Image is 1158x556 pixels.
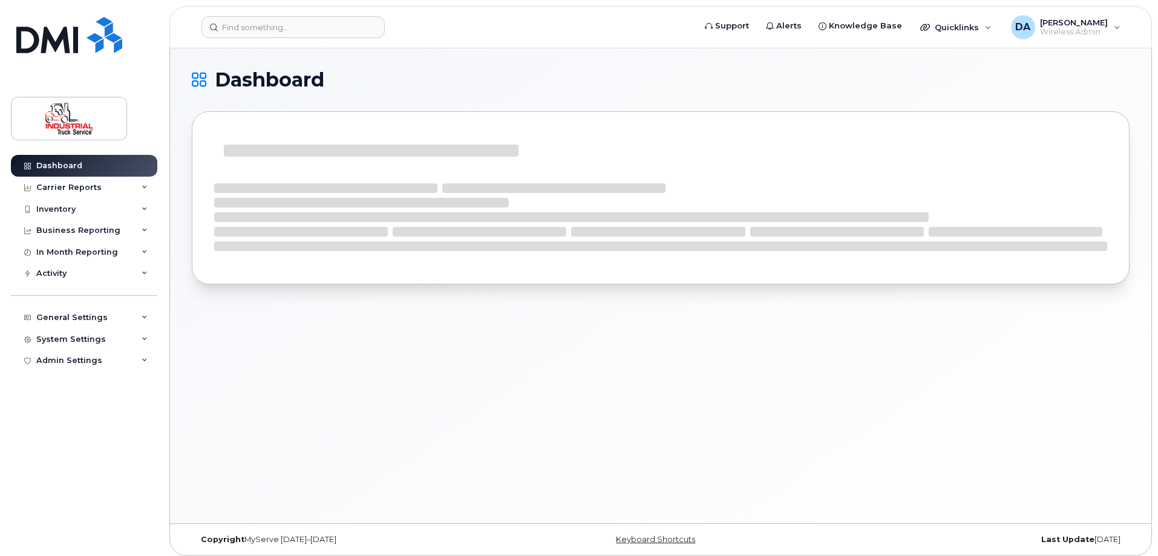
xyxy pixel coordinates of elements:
div: MyServe [DATE]–[DATE] [192,535,505,545]
strong: Last Update [1041,535,1094,544]
div: [DATE] [817,535,1130,545]
a: Keyboard Shortcuts [616,535,695,544]
strong: Copyright [201,535,244,544]
span: Dashboard [215,71,324,89]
